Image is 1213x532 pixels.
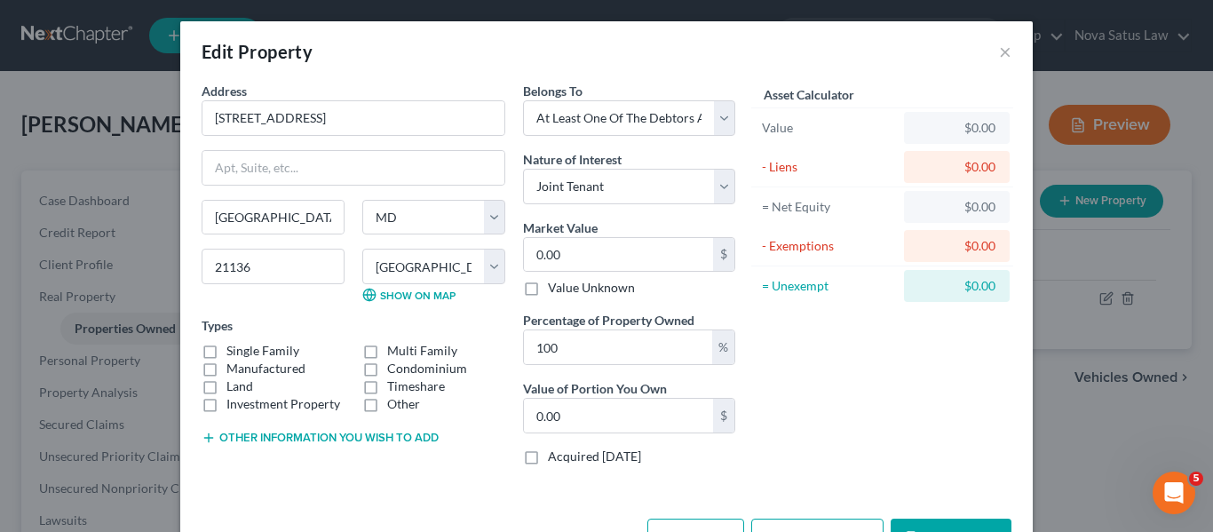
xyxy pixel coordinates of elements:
[548,279,635,297] label: Value Unknown
[762,119,896,137] div: Value
[523,83,583,99] span: Belongs To
[226,342,299,360] label: Single Family
[1189,472,1203,486] span: 5
[523,218,598,237] label: Market Value
[387,342,457,360] label: Multi Family
[713,399,734,433] div: $
[202,83,247,99] span: Address
[918,158,995,176] div: $0.00
[713,238,734,272] div: $
[762,198,896,216] div: = Net Equity
[202,431,439,445] button: Other information you wish to add
[226,395,340,413] label: Investment Property
[524,330,712,364] input: 0.00
[362,288,456,302] a: Show on Map
[524,399,713,433] input: 0.00
[202,39,313,64] div: Edit Property
[202,101,504,135] input: Enter address...
[524,238,713,272] input: 0.00
[387,360,467,377] label: Condominium
[548,448,641,465] label: Acquired [DATE]
[387,395,420,413] label: Other
[202,249,345,284] input: Enter zip...
[918,198,995,216] div: $0.00
[764,85,854,104] label: Asset Calculator
[918,237,995,255] div: $0.00
[1153,472,1195,514] iframe: Intercom live chat
[202,316,233,335] label: Types
[762,237,896,255] div: - Exemptions
[712,330,734,364] div: %
[202,151,504,185] input: Apt, Suite, etc...
[762,277,896,295] div: = Unexempt
[762,158,896,176] div: - Liens
[226,377,253,395] label: Land
[918,119,995,137] div: $0.00
[918,277,995,295] div: $0.00
[202,201,344,234] input: Enter city...
[226,360,305,377] label: Manufactured
[523,311,694,330] label: Percentage of Property Owned
[999,41,1011,62] button: ×
[387,377,445,395] label: Timeshare
[523,379,667,398] label: Value of Portion You Own
[523,150,622,169] label: Nature of Interest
